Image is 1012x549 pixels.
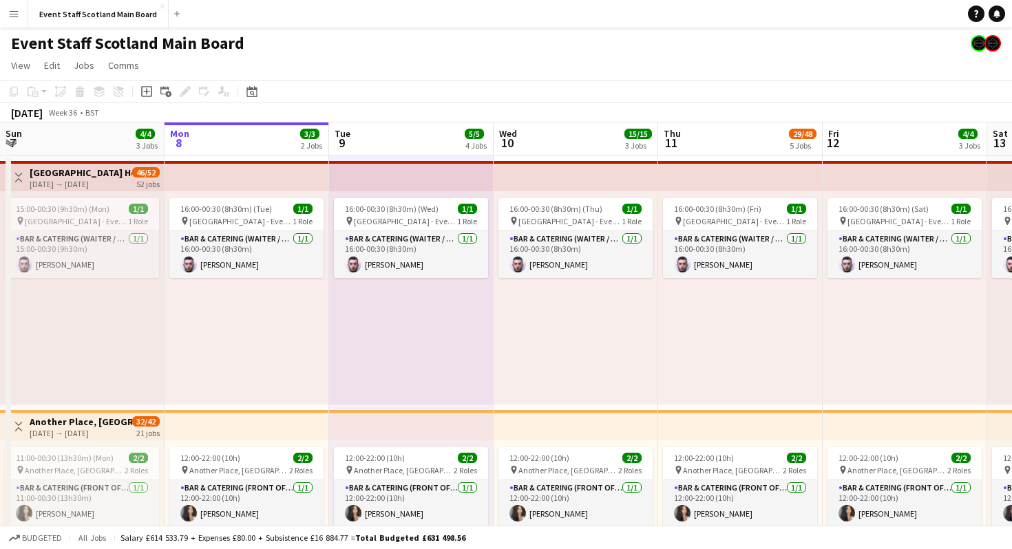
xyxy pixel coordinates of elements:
span: 3/3 [300,129,319,139]
span: 10 [497,135,517,151]
span: 12:00-22:00 (10h) [180,453,240,463]
span: 2/2 [787,453,806,463]
app-card-role: Bar & Catering (Front of House)1/112:00-22:00 (10h)[PERSON_NAME] [663,480,817,527]
span: 1 Role [622,216,642,226]
span: Another Place, [GEOGRAPHIC_DATA] & Links [683,465,783,475]
span: 2 Roles [618,465,642,475]
div: Salary £614 533.79 + Expenses £80.00 + Subsistence £16 884.77 = [120,532,465,543]
app-job-card: 16:00-00:30 (8h30m) (Fri)1/1 [GEOGRAPHIC_DATA] - Event/FOH Staff1 RoleBar & Catering (Waiter / wa... [663,198,817,278]
div: 3 Jobs [959,140,980,151]
span: 2/2 [293,453,313,463]
app-card-role: Bar & Catering (Waiter / waitress)1/115:00-00:30 (9h30m)[PERSON_NAME] [5,231,159,278]
div: [DATE] → [DATE] [30,179,132,189]
a: Edit [39,56,65,74]
span: 1/1 [951,204,971,214]
span: 1 Role [457,216,477,226]
span: 16:00-00:30 (8h30m) (Sat) [839,204,929,214]
span: Tue [335,127,350,140]
span: 5/5 [465,129,484,139]
div: [DATE] [11,106,43,120]
span: 1/1 [622,204,642,214]
span: Sun [6,127,22,140]
span: 1 Role [951,216,971,226]
span: Sat [993,127,1008,140]
span: 12:00-22:00 (10h) [509,453,569,463]
a: Jobs [68,56,100,74]
div: BST [85,107,99,118]
span: 29/48 [789,129,816,139]
span: [GEOGRAPHIC_DATA] - Event/FOH Staff [847,216,951,226]
span: 4/4 [958,129,978,139]
app-job-card: 16:00-00:30 (8h30m) (Wed)1/1 [GEOGRAPHIC_DATA] - Event/FOH Staff1 RoleBar & Catering (Waiter / wa... [334,198,488,278]
span: 2/2 [458,453,477,463]
app-card-role: Bar & Catering (Front of House)1/112:00-22:00 (10h)[PERSON_NAME] [334,480,488,527]
span: 2/2 [951,453,971,463]
span: 2 Roles [454,465,477,475]
app-card-role: Bar & Catering (Front of House)1/112:00-22:00 (10h)[PERSON_NAME] [498,480,653,527]
span: Mon [170,127,189,140]
app-job-card: 16:00-00:30 (8h30m) (Thu)1/1 [GEOGRAPHIC_DATA] - Event/FOH Staff1 RoleBar & Catering (Waiter / wa... [498,198,653,278]
span: 16:00-00:30 (8h30m) (Tue) [180,204,272,214]
span: 2/2 [622,453,642,463]
span: 12:00-22:00 (10h) [839,453,898,463]
a: View [6,56,36,74]
app-card-role: Bar & Catering (Waiter / waitress)1/116:00-00:30 (8h30m)[PERSON_NAME] [169,231,324,278]
app-card-role: Bar & Catering (Waiter / waitress)1/116:00-00:30 (8h30m)[PERSON_NAME] [663,231,817,278]
app-card-role: Bar & Catering (Waiter / waitress)1/116:00-00:30 (8h30m)[PERSON_NAME] [827,231,982,278]
app-user-avatar: Event Staff Scotland [971,35,987,52]
span: 15/15 [624,129,652,139]
app-card-role: Bar & Catering (Front of House)1/112:00-22:00 (10h)[PERSON_NAME] [169,480,324,527]
span: View [11,59,30,72]
span: 11 [662,135,681,151]
div: 52 jobs [136,177,160,189]
div: 5 Jobs [790,140,816,151]
span: 2 Roles [783,465,806,475]
app-card-role: Bar & Catering (Front of House)1/112:00-22:00 (10h)[PERSON_NAME] [827,480,982,527]
app-card-role: Bar & Catering (Front of House)1/111:00-00:30 (13h30m)[PERSON_NAME] [5,480,159,527]
span: 15:00-00:30 (9h30m) (Mon) [16,204,109,214]
span: 2 Roles [125,465,148,475]
span: 32/42 [132,416,160,427]
div: 21 jobs [136,427,160,438]
span: Thu [664,127,681,140]
span: 1/1 [293,204,313,214]
span: [GEOGRAPHIC_DATA] - Event/FOH Staff [25,216,128,226]
span: Total Budgeted £631 498.56 [355,532,465,543]
span: [GEOGRAPHIC_DATA] - Event/FOH Staff [189,216,293,226]
button: Event Staff Scotland Main Board [28,1,169,28]
app-job-card: 15:00-00:30 (9h30m) (Mon)1/1 [GEOGRAPHIC_DATA] - Event/FOH Staff1 RoleBar & Catering (Waiter / wa... [5,198,159,278]
span: 1 Role [293,216,313,226]
span: Another Place, [GEOGRAPHIC_DATA] & Links [847,465,947,475]
span: Wed [499,127,517,140]
span: Another Place, [GEOGRAPHIC_DATA] & Links [25,465,125,475]
span: [GEOGRAPHIC_DATA] - Event/FOH Staff [683,216,786,226]
span: Edit [44,59,60,72]
span: 13 [991,135,1008,151]
span: 16:00-00:30 (8h30m) (Fri) [674,204,761,214]
span: 9 [333,135,350,151]
div: 16:00-00:30 (8h30m) (Tue)1/1 [GEOGRAPHIC_DATA] - Event/FOH Staff1 RoleBar & Catering (Waiter / wa... [169,198,324,278]
span: 1 Role [786,216,806,226]
span: Fri [828,127,839,140]
span: 12:00-22:00 (10h) [345,453,405,463]
span: Week 36 [45,107,80,118]
div: 2 Jobs [301,140,322,151]
span: 8 [168,135,189,151]
span: [GEOGRAPHIC_DATA] - Event/FOH Staff [518,216,622,226]
div: 3 Jobs [625,140,651,151]
div: 3 Jobs [136,140,158,151]
app-user-avatar: Event Staff Scotland [984,35,1001,52]
span: Comms [108,59,139,72]
span: 1 Role [128,216,148,226]
span: 4/4 [136,129,155,139]
span: 46/52 [132,167,160,177]
span: Another Place, [GEOGRAPHIC_DATA] & Links [518,465,618,475]
h3: Another Place, [GEOGRAPHIC_DATA] - Front of House [30,416,132,428]
span: Jobs [74,59,94,72]
h1: Event Staff Scotland Main Board [11,33,244,54]
app-job-card: 16:00-00:30 (8h30m) (Sat)1/1 [GEOGRAPHIC_DATA] - Event/FOH Staff1 RoleBar & Catering (Waiter / wa... [827,198,982,278]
